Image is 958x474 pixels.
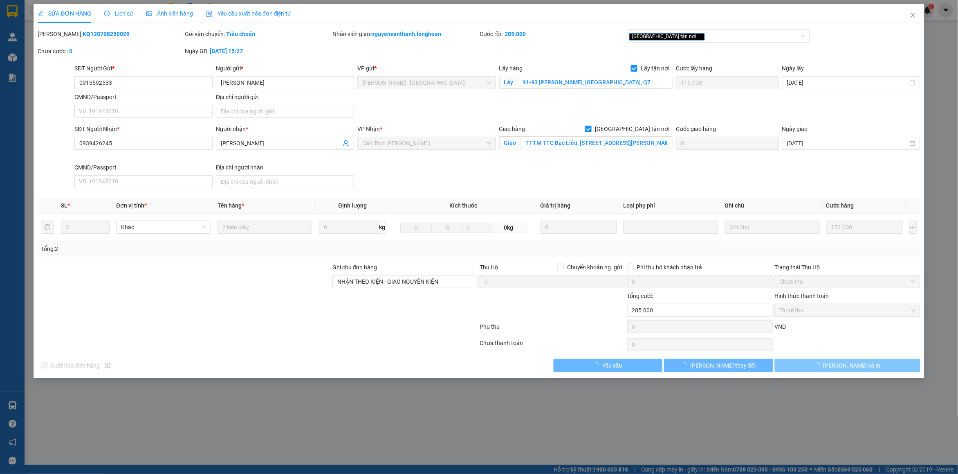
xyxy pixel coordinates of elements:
[216,64,354,73] div: Người gửi
[362,77,491,89] span: Hồ Chí Minh : Kho Quận 12
[362,137,491,149] span: Cần Thơ: Kho Ninh Kiều
[105,363,110,368] span: info-circle
[47,361,103,370] span: Xuất hóa đơn hàng
[620,198,722,214] th: Loại phụ phí
[41,244,370,253] div: Tổng: 2
[343,140,349,147] span: user-add
[216,93,354,102] div: Địa chỉ người gửi
[664,359,773,372] button: [PERSON_NAME] thay đổi
[505,31,526,37] b: 285.000
[774,323,786,330] span: VND
[210,48,243,54] b: [DATE] 15:27
[681,362,690,368] span: loading
[432,223,464,232] input: R
[676,76,779,89] input: Cước lấy hàng
[554,359,662,372] button: Yêu cầu
[378,221,386,234] span: kg
[541,202,571,209] span: Giá trị hàng
[74,64,213,73] div: SĐT Người Gửi
[491,223,526,232] span: 0kg
[218,221,312,234] input: VD: Bàn, Ghế
[690,361,756,370] span: [PERSON_NAME] thay đổi
[216,105,354,118] input: Địa chỉ của người gửi
[146,10,193,17] span: Ảnh kiện hàng
[521,136,673,149] input: Giao tận nơi
[216,124,354,133] div: Người nhận
[698,34,702,38] span: close
[479,339,626,353] div: Chưa thanh toán
[339,202,367,209] span: Định lượng
[74,93,213,102] div: CMND/Passport
[782,126,808,132] label: Ngày giao
[499,136,521,149] span: Giao
[910,12,916,18] span: close
[634,263,706,272] span: Phí thu hộ khách nhận trả
[226,31,255,37] b: Tiêu chuẩn
[826,202,854,209] span: Cước hàng
[121,221,206,233] span: Khác
[499,126,525,132] span: Giao hàng
[216,163,354,172] div: Địa chỉ người nhận
[826,221,903,234] input: 0
[332,264,377,271] label: Ghi chú đơn hàng
[61,202,67,209] span: SL
[74,124,213,133] div: SĐT Người Nhận
[627,293,654,299] span: Tổng cước
[592,124,673,133] span: [GEOGRAPHIC_DATA] tận nơi
[823,361,881,370] span: [PERSON_NAME] và In
[480,29,625,38] div: Cước rồi :
[775,359,920,372] button: [PERSON_NAME] và In
[463,223,491,232] input: C
[146,11,152,16] span: picture
[779,304,915,316] span: Tài xế thu
[400,223,432,232] input: D
[357,126,380,132] span: VP Nhận
[216,175,354,188] input: Địa chỉ của người nhận
[564,263,626,272] span: Chuyển khoản ng. gửi
[83,31,130,37] b: KQ120708250029
[38,47,183,56] div: Chưa cước :
[725,221,820,234] input: Ghi Chú
[357,64,496,73] div: VP gửi
[676,137,779,150] input: Cước giao hàng
[676,126,716,132] label: Cước giao hàng
[499,65,523,72] span: Lấy hàng
[104,11,110,16] span: clock-circle
[74,163,213,172] div: CMND/Passport
[787,78,908,87] input: Ngày lấy
[787,139,908,148] input: Ngày giao
[782,65,804,72] label: Ngày lấy
[774,263,920,272] div: Trạng thái Thu Hộ
[206,11,213,17] img: icon
[104,10,133,17] span: Lịch sử
[332,275,478,288] input: Ghi chú đơn hàng
[449,202,477,209] span: Kích thước
[774,293,829,299] label: Hình thức thanh toán
[593,362,602,368] span: loading
[185,47,330,56] div: Ngày GD:
[902,4,924,27] button: Close
[332,29,478,38] div: Nhân viên giao:
[722,198,823,214] th: Ghi chú
[629,33,705,41] span: [GEOGRAPHIC_DATA] tận nơi
[637,64,673,73] span: Lấy tận nơi
[676,65,712,72] label: Cước lấy hàng
[814,362,823,368] span: loading
[185,29,330,38] div: Gói vận chuyển:
[116,202,147,209] span: Đơn vị tính
[479,322,626,336] div: Phụ thu
[371,31,441,37] b: nguyenvanthanh.longhoan
[38,29,183,38] div: [PERSON_NAME]:
[38,11,43,16] span: edit
[541,221,617,234] input: 0
[41,221,54,234] button: delete
[69,48,72,54] b: 0
[499,76,518,89] span: Lấy
[38,10,91,17] span: SỬA ĐƠN HÀNG
[480,264,498,271] span: Thu Hộ
[518,76,673,89] input: Lấy tận nơi
[602,361,622,370] span: Yêu cầu
[779,275,915,288] span: Chưa thu
[909,221,917,234] button: plus
[206,10,292,17] span: Yêu cầu xuất hóa đơn điện tử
